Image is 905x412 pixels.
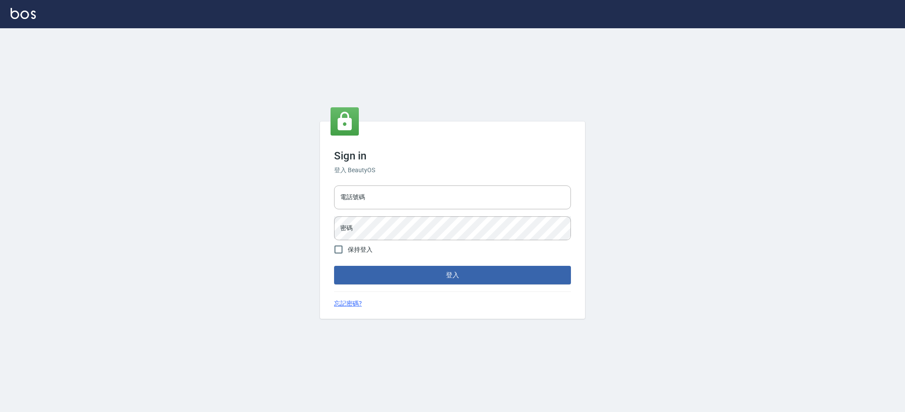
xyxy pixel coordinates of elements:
[334,299,362,308] a: 忘記密碼?
[334,166,571,175] h6: 登入 BeautyOS
[11,8,36,19] img: Logo
[334,266,571,284] button: 登入
[348,245,373,254] span: 保持登入
[334,150,571,162] h3: Sign in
